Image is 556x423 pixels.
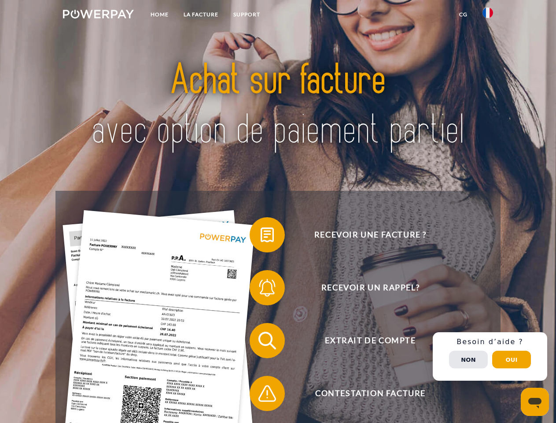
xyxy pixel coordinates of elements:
a: LA FACTURE [176,7,226,22]
h3: Besoin d’aide ? [438,338,542,346]
span: Recevoir une facture ? [262,217,478,252]
a: CG [452,7,475,22]
img: qb_bell.svg [256,277,278,299]
button: Extrait de compte [250,323,479,358]
button: Recevoir une facture ? [250,217,479,252]
div: Schnellhilfe [433,332,547,381]
img: logo-powerpay-white.svg [63,10,134,19]
button: Non [449,351,488,368]
iframe: Bouton de lancement de la fenêtre de messagerie [521,388,549,416]
img: qb_bill.svg [256,224,278,246]
button: Oui [492,351,531,368]
img: fr [482,7,493,18]
img: qb_warning.svg [256,382,278,404]
span: Extrait de compte [262,323,478,358]
button: Recevoir un rappel? [250,270,479,305]
img: qb_search.svg [256,330,278,352]
img: title-powerpay_fr.svg [84,42,472,169]
span: Recevoir un rappel? [262,270,478,305]
a: Support [226,7,268,22]
a: Home [143,7,176,22]
span: Contestation Facture [262,376,478,411]
button: Contestation Facture [250,376,479,411]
